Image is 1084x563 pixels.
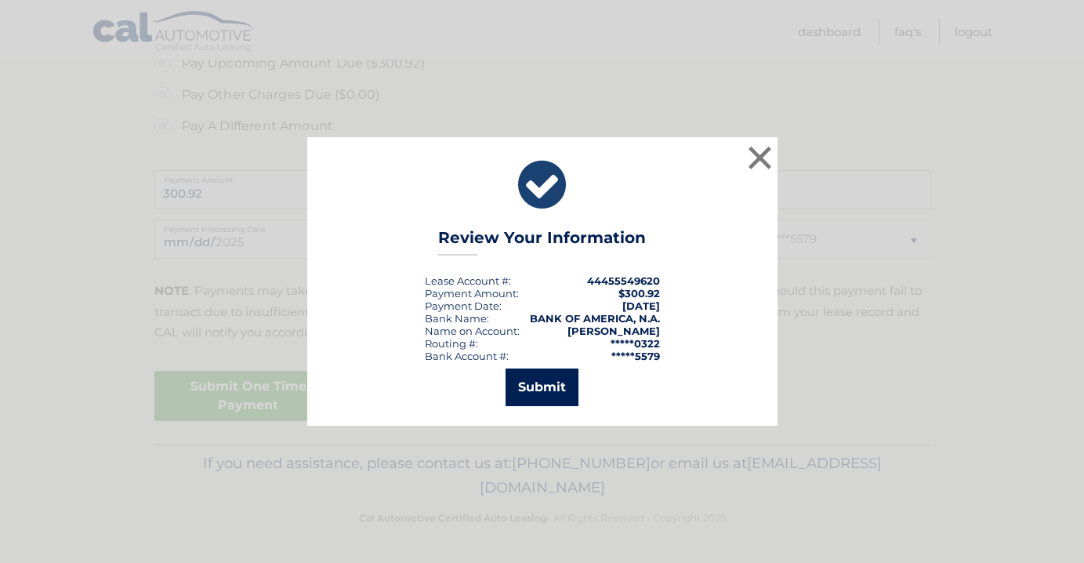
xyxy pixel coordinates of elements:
div: Name on Account: [425,325,520,337]
span: [DATE] [622,300,660,312]
div: Bank Account #: [425,350,509,362]
strong: [PERSON_NAME] [567,325,660,337]
button: × [745,142,776,173]
strong: BANK OF AMERICA, N.A. [530,312,660,325]
div: Payment Amount: [425,287,519,300]
div: : [425,300,502,312]
h3: Review Your Information [438,228,646,256]
span: $300.92 [618,287,660,300]
span: Payment Date [425,300,499,312]
div: Bank Name: [425,312,489,325]
strong: 44455549620 [587,274,660,287]
button: Submit [506,369,578,406]
div: Lease Account #: [425,274,511,287]
div: Routing #: [425,337,478,350]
